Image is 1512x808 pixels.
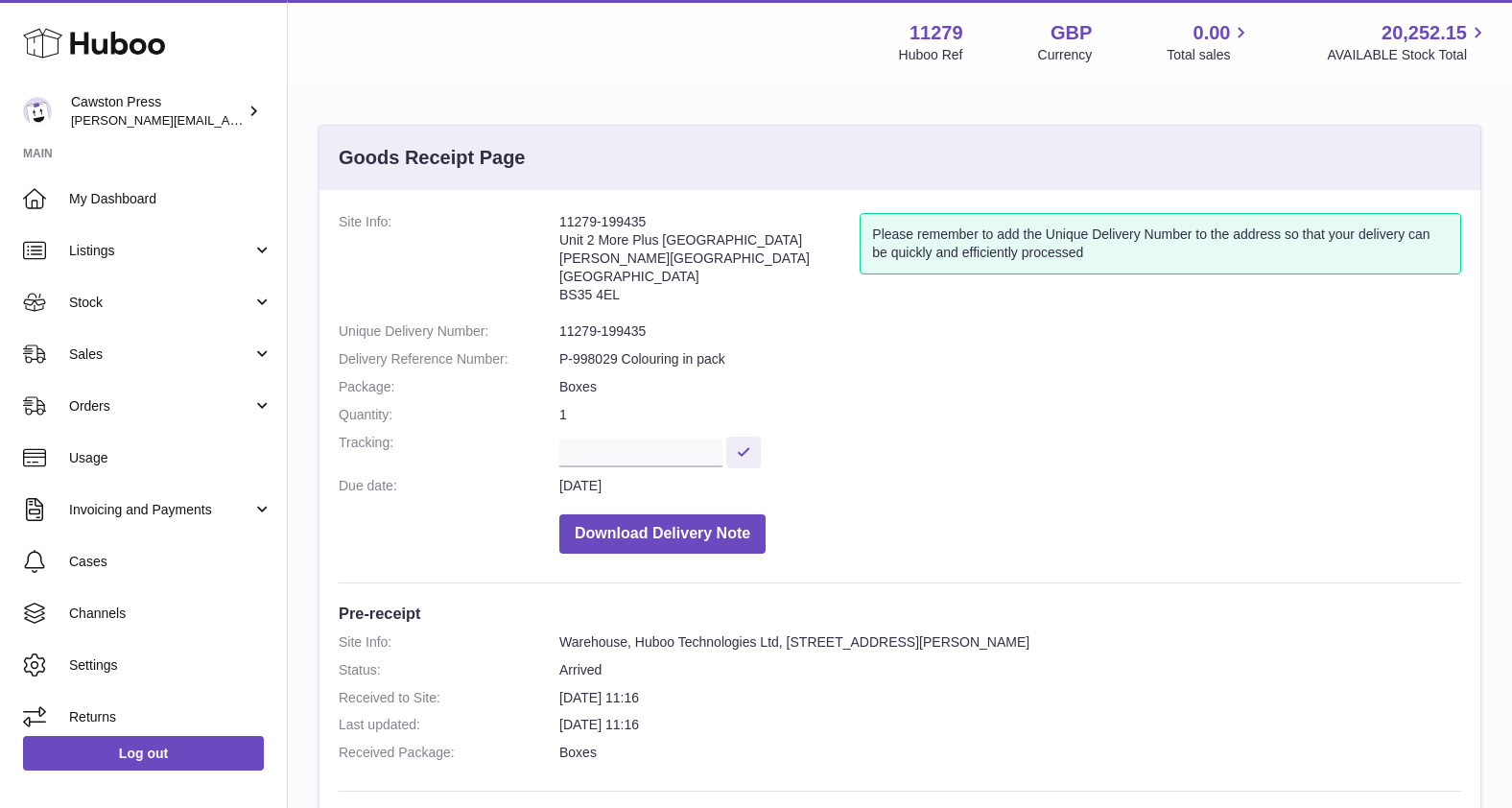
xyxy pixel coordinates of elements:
[1038,46,1093,64] div: Currency
[860,213,1461,274] div: Please remember to add the Unique Delivery Number to the address so that your delivery can be qui...
[559,744,1461,762] dd: Boxes
[23,736,264,771] a: Log out
[1167,46,1252,64] span: Total sales
[1327,20,1489,64] a: 20,252.15 AVAILABLE Stock Total
[69,656,272,675] span: Settings
[339,661,559,679] dt: Status:
[559,661,1461,679] dd: Arrived
[559,378,1461,396] dd: Boxes
[339,350,559,368] dt: Delivery Reference Number:
[559,350,1461,368] dd: P-998029 Colouring in pack
[339,633,559,652] dt: Site Info:
[559,689,1461,707] dd: [DATE] 11:16
[339,744,559,762] dt: Received Package:
[559,716,1461,734] dd: [DATE] 11:16
[339,477,559,495] dt: Due date:
[1167,20,1252,64] a: 0.00 Total sales
[559,213,860,313] address: 11279-199435 Unit 2 More Plus [GEOGRAPHIC_DATA] [PERSON_NAME][GEOGRAPHIC_DATA] [GEOGRAPHIC_DATA] ...
[899,46,963,64] div: Huboo Ref
[339,434,559,467] dt: Tracking:
[1051,20,1092,46] strong: GBP
[69,190,272,208] span: My Dashboard
[559,322,1461,341] dd: 11279-199435
[559,514,766,554] button: Download Delivery Note
[69,397,252,416] span: Orders
[339,145,526,171] h3: Goods Receipt Page
[339,378,559,396] dt: Package:
[69,605,272,623] span: Channels
[69,294,252,312] span: Stock
[71,112,487,128] span: [PERSON_NAME][EMAIL_ADDRESS][PERSON_NAME][DOMAIN_NAME]
[339,406,559,424] dt: Quantity:
[69,553,272,571] span: Cases
[23,97,52,126] img: thomas.carson@cawstonpress.com
[1327,46,1489,64] span: AVAILABLE Stock Total
[69,501,252,519] span: Invoicing and Payments
[69,708,272,726] span: Returns
[69,242,252,260] span: Listings
[559,633,1461,652] dd: Warehouse, Huboo Technologies Ltd, [STREET_ADDRESS][PERSON_NAME]
[1193,20,1231,46] span: 0.00
[910,20,963,46] strong: 11279
[339,603,1461,624] h3: Pre-receipt
[339,689,559,707] dt: Received to Site:
[339,322,559,341] dt: Unique Delivery Number:
[1382,20,1467,46] span: 20,252.15
[71,93,244,130] div: Cawston Press
[339,213,559,313] dt: Site Info:
[339,716,559,734] dt: Last updated:
[559,477,1461,495] dd: [DATE]
[69,449,272,467] span: Usage
[69,345,252,364] span: Sales
[559,406,1461,424] dd: 1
